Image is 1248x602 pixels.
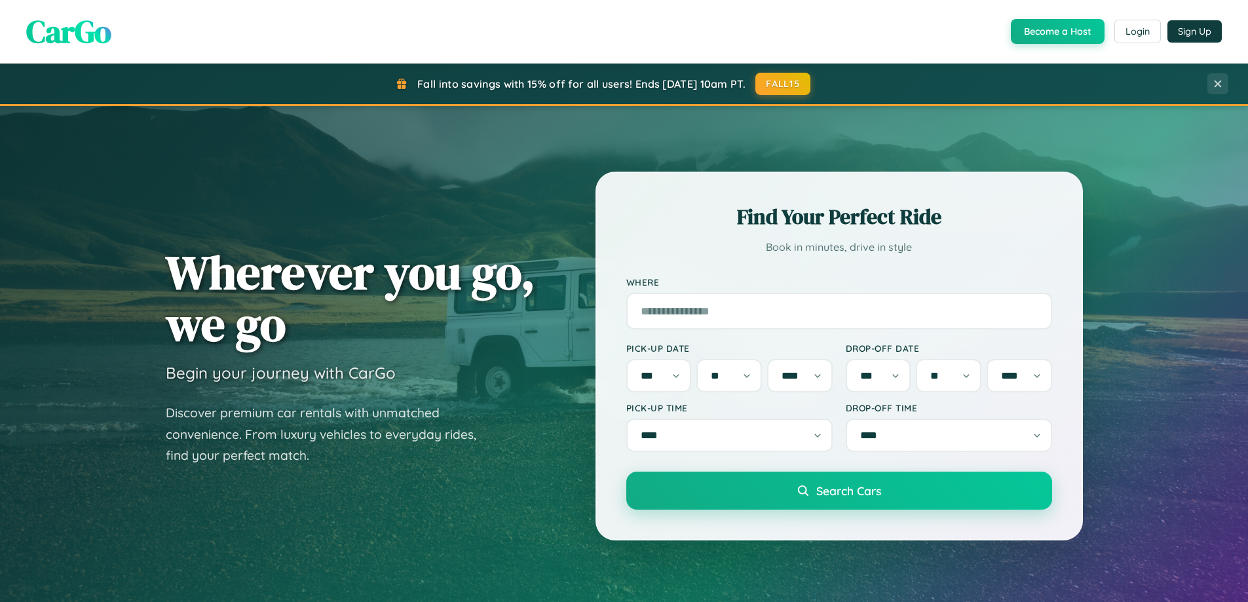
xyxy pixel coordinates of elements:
button: Login [1114,20,1161,43]
h3: Begin your journey with CarGo [166,363,396,383]
span: Search Cars [816,483,881,498]
h2: Find Your Perfect Ride [626,202,1052,231]
label: Drop-off Time [846,402,1052,413]
label: Pick-up Date [626,343,833,354]
button: Search Cars [626,472,1052,510]
label: Pick-up Time [626,402,833,413]
span: Fall into savings with 15% off for all users! Ends [DATE] 10am PT. [417,77,746,90]
label: Where [626,276,1052,288]
p: Book in minutes, drive in style [626,238,1052,257]
button: Sign Up [1167,20,1222,43]
p: Discover premium car rentals with unmatched convenience. From luxury vehicles to everyday rides, ... [166,402,493,466]
button: FALL15 [755,73,810,95]
label: Drop-off Date [846,343,1052,354]
h1: Wherever you go, we go [166,246,535,350]
span: CarGo [26,10,111,53]
button: Become a Host [1011,19,1105,44]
